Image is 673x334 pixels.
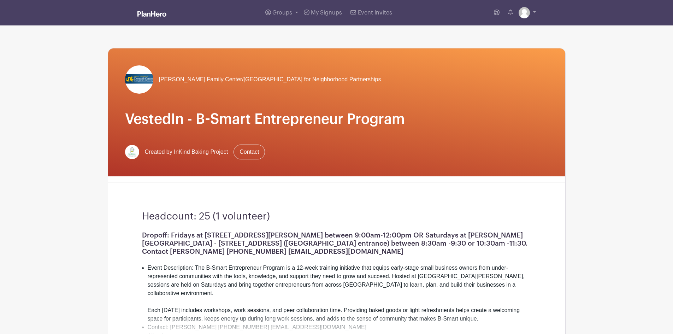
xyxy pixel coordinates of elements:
[145,148,228,156] span: Created by InKind Baking Project
[519,7,530,18] img: default-ce2991bfa6775e67f084385cd625a349d9dcbb7a52a09fb2fda1e96e2d18dcdb.png
[159,75,381,84] span: [PERSON_NAME] Family Center/[GEOGRAPHIC_DATA] for Neighborhood Partnerships
[148,264,531,323] li: Event Description: The B-Smart Entrepreneur Program is a 12-week training initiative that equips ...
[311,10,342,16] span: My Signups
[125,145,139,159] img: InKind-Logo.jpg
[148,323,531,332] li: Contact: [PERSON_NAME] [PHONE_NUMBER] [EMAIL_ADDRESS][DOMAIN_NAME]
[125,65,153,94] img: Beachell%20family%20center.png
[142,211,531,223] h3: Headcount: 25 (1 volunteer)
[234,145,265,159] a: Contact
[142,231,531,256] h1: Dropoff: Fridays at [STREET_ADDRESS][PERSON_NAME] between 9:00am-12:00pm OR Saturdays at [PERSON_...
[272,10,292,16] span: Groups
[358,10,392,16] span: Event Invites
[125,111,548,128] h1: VestedIn - B-Smart Entrepreneur Program
[137,11,166,17] img: logo_white-6c42ec7e38ccf1d336a20a19083b03d10ae64f83f12c07503d8b9e83406b4c7d.svg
